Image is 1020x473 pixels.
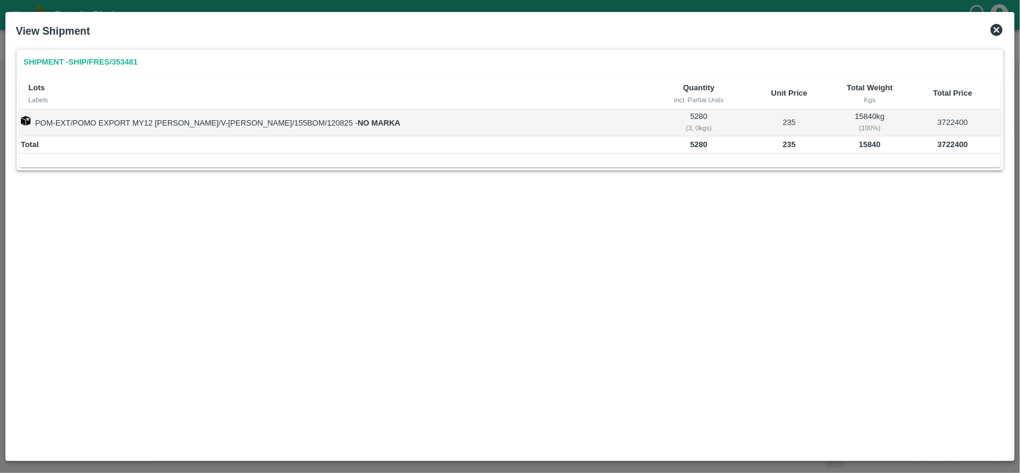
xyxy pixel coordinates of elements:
[29,83,45,92] b: Lots
[19,109,655,136] td: POM-EXT/POMO EXPORT MY12 [PERSON_NAME]/V-[PERSON_NAME]/155BOM/120825 -
[358,118,401,127] strong: NO MARKA
[837,123,903,133] div: ( 100 %)
[743,109,835,136] td: 235
[664,94,734,105] div: incl. Partial Units
[16,25,90,37] b: View Shipment
[21,116,30,126] img: box
[835,109,905,136] td: 15840 kg
[783,140,796,149] b: 235
[656,123,742,133] div: ( 3, 0 kgs)
[683,83,715,92] b: Quantity
[690,140,707,149] b: 5280
[938,140,968,149] b: 3722400
[21,140,39,149] b: Total
[29,94,645,105] div: Labels
[771,89,808,97] b: Unit Price
[845,94,895,105] div: Kgs
[19,52,143,73] a: Shipment -SHIP/FRES/353481
[859,140,881,149] b: 15840
[905,109,1001,136] td: 3722400
[847,83,893,92] b: Total Weight
[933,89,973,97] b: Total Price
[654,109,743,136] td: 5280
